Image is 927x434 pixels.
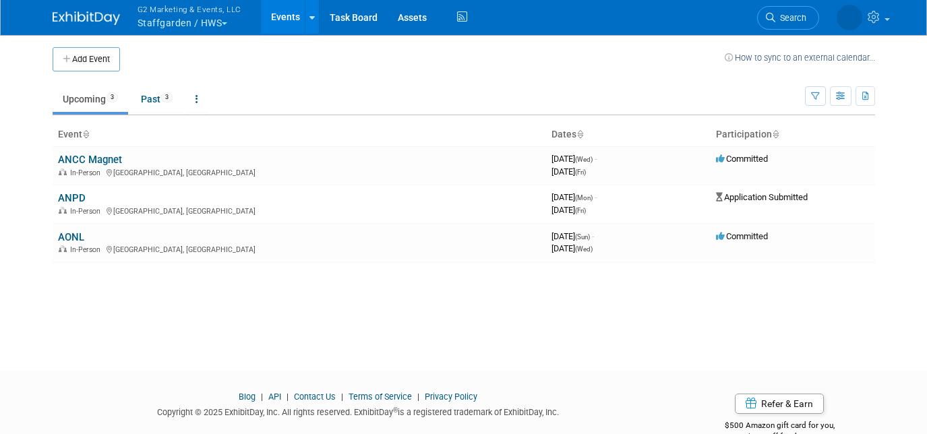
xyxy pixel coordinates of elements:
[595,154,597,164] span: -
[70,168,104,177] span: In-Person
[575,194,593,201] span: (Mon)
[592,231,594,241] span: -
[59,207,67,214] img: In-Person Event
[716,154,768,164] span: Committed
[736,13,767,23] span: Search
[58,243,541,254] div: [GEOGRAPHIC_DATA], [GEOGRAPHIC_DATA]
[58,205,541,216] div: [GEOGRAPHIC_DATA], [GEOGRAPHIC_DATA]
[338,392,347,402] span: |
[349,392,412,402] a: Terms of Service
[161,92,173,102] span: 3
[283,392,292,402] span: |
[53,47,120,71] button: Add Event
[772,129,779,139] a: Sort by Participation Type
[718,6,780,30] a: Search
[425,392,477,402] a: Privacy Policy
[59,168,67,175] img: In-Person Event
[551,166,586,177] span: [DATE]
[258,392,266,402] span: |
[58,166,541,177] div: [GEOGRAPHIC_DATA], [GEOGRAPHIC_DATA]
[725,53,875,63] a: How to sync to an external calendar...
[551,154,597,164] span: [DATE]
[239,392,256,402] a: Blog
[575,156,593,163] span: (Wed)
[53,123,546,146] th: Event
[59,245,67,252] img: In-Person Event
[575,245,593,253] span: (Wed)
[576,129,583,139] a: Sort by Start Date
[107,92,118,102] span: 3
[798,7,862,22] img: Laine Butler
[711,123,875,146] th: Participation
[131,86,183,112] a: Past3
[53,403,665,418] div: Copyright © 2025 ExhibitDay, Inc. All rights reserved. ExhibitDay is a registered trademark of Ex...
[735,394,824,414] a: Refer & Earn
[53,86,128,112] a: Upcoming3
[82,129,89,139] a: Sort by Event Name
[70,245,104,254] span: In-Person
[58,192,86,204] a: ANPD
[70,207,104,216] span: In-Person
[546,123,711,146] th: Dates
[268,392,281,402] a: API
[551,192,597,202] span: [DATE]
[393,406,398,414] sup: ®
[575,233,590,241] span: (Sun)
[138,2,241,16] span: G2 Marketing & Events, LLC
[575,207,586,214] span: (Fri)
[595,192,597,202] span: -
[551,231,594,241] span: [DATE]
[716,192,808,202] span: Application Submitted
[294,392,336,402] a: Contact Us
[58,231,84,243] a: AONL
[551,243,593,253] span: [DATE]
[575,168,586,176] span: (Fri)
[716,231,768,241] span: Committed
[53,11,120,25] img: ExhibitDay
[414,392,423,402] span: |
[58,154,122,166] a: ANCC Magnet
[551,205,586,215] span: [DATE]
